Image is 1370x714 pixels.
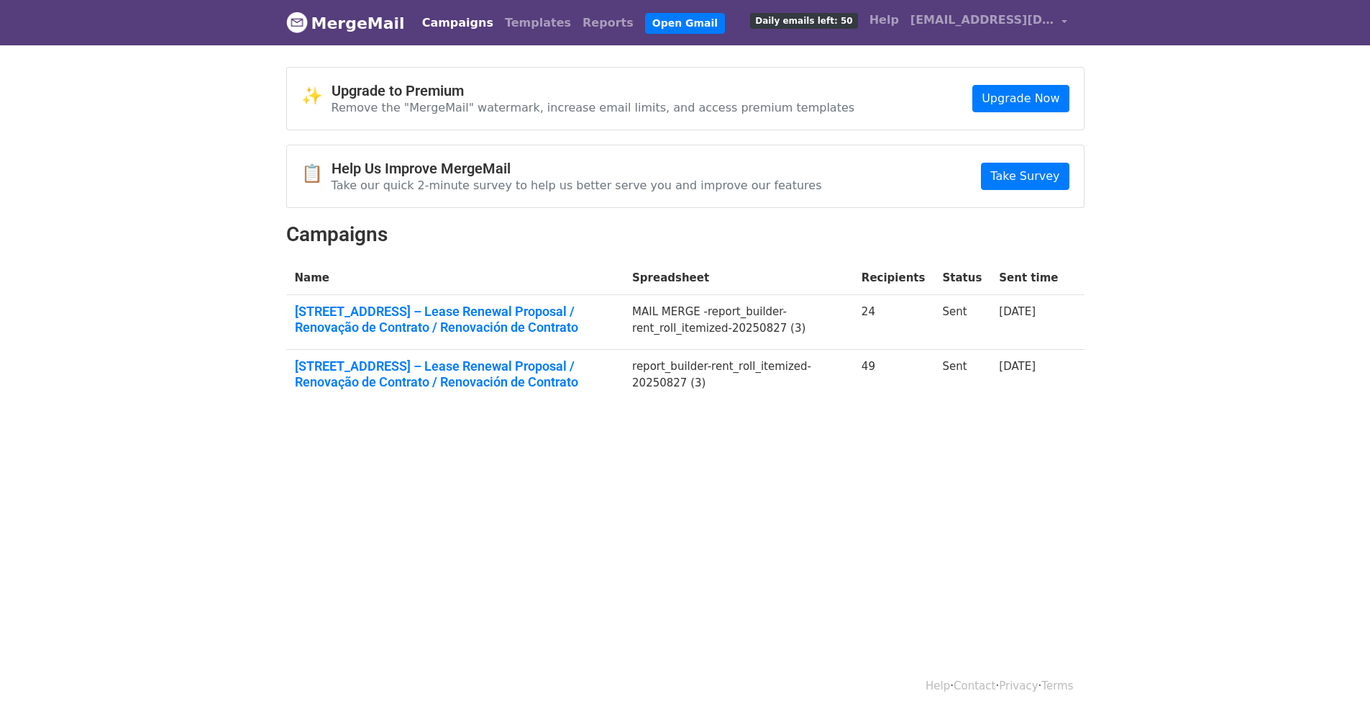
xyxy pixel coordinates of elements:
[286,12,308,33] img: MergeMail logo
[295,304,616,335] a: [STREET_ADDRESS] – Lease Renewal Proposal / Renovação de Contrato / Renovación de Contrato
[577,9,639,37] a: Reports
[999,360,1036,373] a: [DATE]
[286,8,405,38] a: MergeMail
[999,305,1036,318] a: [DATE]
[332,160,822,177] h4: Help Us Improve MergeMail
[286,222,1084,247] h2: Campaigns
[933,295,990,350] td: Sent
[332,82,855,99] h4: Upgrade to Premium
[933,261,990,295] th: Status
[744,6,863,35] a: Daily emails left: 50
[624,350,853,405] td: report_builder-rent_roll_itemized-20250827 (3)
[295,358,616,389] a: [STREET_ADDRESS] – Lease Renewal Proposal / Renovação de Contrato / Renovación de Contrato
[332,178,822,193] p: Take our quick 2-minute survey to help us better serve you and improve our features
[1041,679,1073,692] a: Terms
[853,261,934,295] th: Recipients
[864,6,905,35] a: Help
[416,9,499,37] a: Campaigns
[624,261,853,295] th: Spreadsheet
[301,163,332,184] span: 📋
[999,679,1038,692] a: Privacy
[853,295,934,350] td: 24
[332,100,855,115] p: Remove the "MergeMail" watermark, increase email limits, and access premium templates
[910,12,1054,29] span: [EMAIL_ADDRESS][DOMAIN_NAME]
[286,261,624,295] th: Name
[624,295,853,350] td: MAIL MERGE -report_builder-rent_roll_itemized-20250827 (3)
[301,86,332,107] span: ✨
[750,13,857,29] span: Daily emails left: 50
[972,85,1069,112] a: Upgrade Now
[990,261,1067,295] th: Sent time
[926,679,950,692] a: Help
[954,679,995,692] a: Contact
[853,350,934,405] td: 49
[499,9,577,37] a: Templates
[645,13,725,34] a: Open Gmail
[905,6,1073,40] a: [EMAIL_ADDRESS][DOMAIN_NAME]
[981,163,1069,190] a: Take Survey
[933,350,990,405] td: Sent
